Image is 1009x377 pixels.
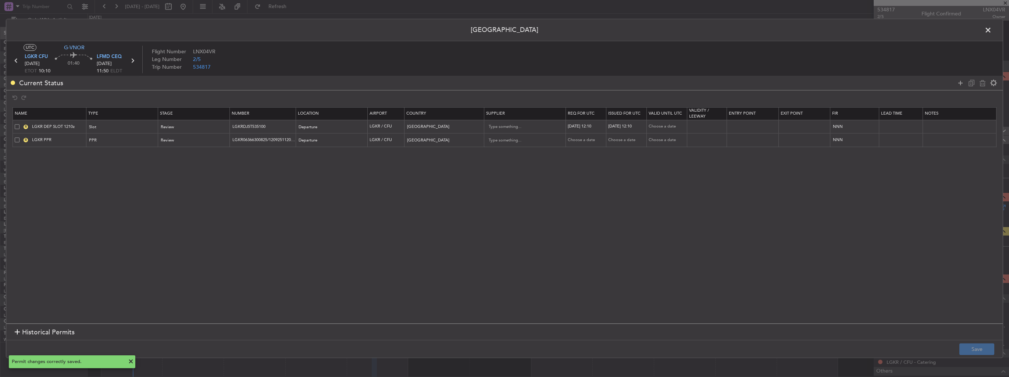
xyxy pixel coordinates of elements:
div: Permit changes correctly saved. [12,358,124,366]
input: NNN [832,123,879,130]
header: [GEOGRAPHIC_DATA] [6,19,1003,41]
span: Notes [925,111,938,116]
input: NNN [832,137,879,143]
span: Lead Time [881,111,902,116]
